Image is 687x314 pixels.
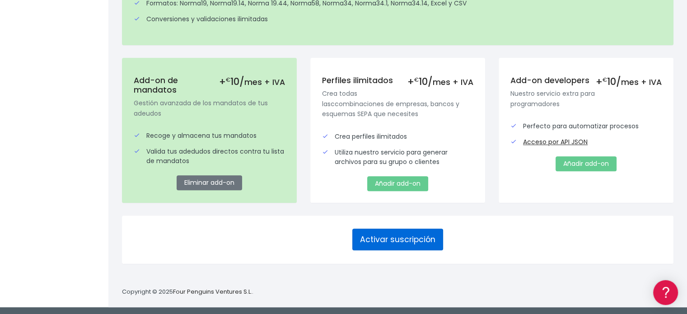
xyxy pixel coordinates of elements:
[621,77,662,88] span: mes + IVA
[9,100,172,108] div: Convertir ficheros
[433,77,473,88] span: mes + IVA
[322,76,473,85] h5: Perfiles ilimitados
[322,132,473,141] div: Crea perfiles ilimitados
[322,89,473,119] p: Crea todas lasccombinaciones de empresas, bancos y esquemas SEPA que necesites
[556,156,617,171] a: Añadir add-on
[219,76,285,87] div: + 10/
[603,76,607,84] small: €
[9,217,172,225] div: Programadores
[510,76,662,85] h5: Add-on developers
[244,77,285,88] span: mes + IVA
[407,76,473,87] div: + 10/
[9,63,172,71] div: Información general
[9,194,172,208] a: General
[124,260,174,269] a: POWERED BY ENCHANT
[134,76,285,95] h5: Add-on de mandatos
[122,287,253,297] p: Copyright © 2025 .
[367,176,428,191] a: Añadir add-on
[134,147,285,166] div: Valida tus adedudos directos contra tu lista de mandatos
[9,114,172,128] a: Formatos
[226,76,230,84] small: €
[596,76,662,87] div: + 10/
[134,98,285,118] p: Gestión avanzada de los mandatos de tus adeudos
[134,14,662,24] div: Conversiones y validaciones ilimitadas
[9,142,172,156] a: Videotutoriales
[322,148,473,167] div: Utiliza nuestro servicio para generar archivos para su grupo o clientes
[134,131,285,141] div: Recoge y almacena tus mandatos
[173,287,252,296] a: Four Penguins Ventures S.L.
[9,77,172,91] a: Información general
[510,122,662,131] div: Perfecto para automatizar procesos
[9,231,172,245] a: API
[9,242,172,258] button: Contáctanos
[9,128,172,142] a: Problemas habituales
[352,229,443,250] button: Activar suscripción
[510,89,662,109] p: Nuestro servicio extra para programadores
[9,179,172,188] div: Facturación
[177,175,242,190] a: Eliminar add-on
[414,76,419,84] small: €
[9,156,172,170] a: Perfiles de empresas
[523,137,588,147] a: Acceso por API JSON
